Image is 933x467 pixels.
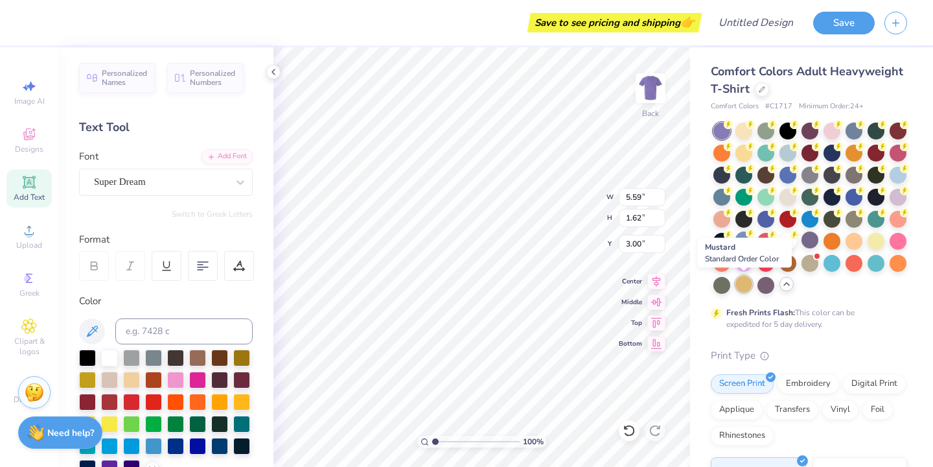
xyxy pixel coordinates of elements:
[619,277,642,286] span: Center
[14,192,45,202] span: Add Text
[619,298,642,307] span: Middle
[708,10,803,36] input: Untitled Design
[190,69,236,87] span: Personalized Numbers
[47,427,94,439] strong: Need help?
[172,209,253,219] button: Switch to Greek Letters
[680,14,695,30] span: 👉
[822,400,858,420] div: Vinyl
[19,288,40,298] span: Greek
[711,374,774,394] div: Screen Print
[15,144,43,154] span: Designs
[638,75,663,101] img: Back
[531,13,698,32] div: Save to see pricing and shipping
[79,149,98,164] label: Font
[79,119,253,136] div: Text Tool
[79,232,254,247] div: Format
[16,240,42,250] span: Upload
[619,318,642,328] span: Top
[698,238,792,268] div: Mustard
[202,149,253,164] div: Add Font
[6,336,52,357] span: Clipart & logos
[102,69,148,87] span: Personalized Names
[777,374,839,394] div: Embroidery
[862,400,893,420] div: Foil
[843,374,906,394] div: Digital Print
[705,254,779,264] span: Standard Order Color
[711,64,903,97] span: Comfort Colors Adult Heavyweight T-Shirt
[523,436,544,448] span: 100 %
[726,307,886,330] div: This color can be expedited for 5 day delivery.
[79,294,253,309] div: Color
[765,101,792,112] span: # C1717
[14,394,45,405] span: Decorate
[14,96,45,106] span: Image AI
[115,318,253,344] input: e.g. 7428 c
[766,400,818,420] div: Transfers
[726,307,795,318] strong: Fresh Prints Flash:
[619,339,642,348] span: Bottom
[711,348,907,363] div: Print Type
[711,426,774,446] div: Rhinestones
[813,12,875,34] button: Save
[711,101,759,112] span: Comfort Colors
[642,108,659,119] div: Back
[711,400,763,420] div: Applique
[799,101,864,112] span: Minimum Order: 24 +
